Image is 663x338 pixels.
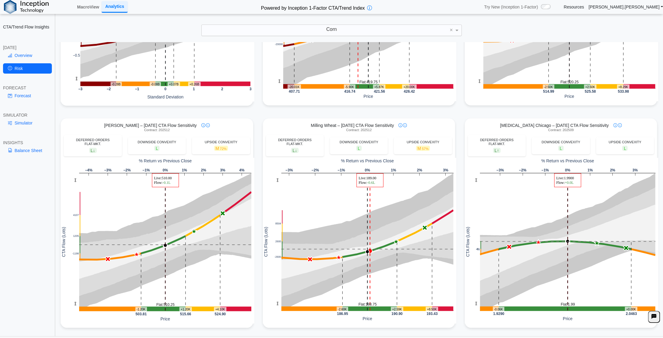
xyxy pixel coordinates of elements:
span: 57% [422,147,428,151]
a: Analytics [102,1,128,12]
span: L [622,146,628,151]
div: DOWNSIDE CONVEXITY [131,140,183,144]
div: FORECAST [3,85,52,91]
span: L [493,148,501,153]
img: info-icon.svg [398,123,402,127]
a: Risk [3,63,52,74]
div: UPSIDE CONVEXITY [195,140,247,144]
div: DOWNSIDE CONVEXITY [535,140,587,144]
img: info-icon.svg [201,123,205,127]
span: [PERSON_NAME] – [DATE] CTA Flow Sensitivity [104,123,196,128]
span: L [154,146,160,151]
img: info-icon.svg [613,123,617,127]
span: Contract: 202512 [346,128,372,132]
span: Contract: 202512 [144,128,169,132]
a: Overview [3,50,52,61]
a: Balance Sheet [3,145,52,156]
span: Corn [326,27,337,32]
span: ↓ [295,148,297,153]
span: M [416,146,430,151]
span: M [214,146,228,151]
span: [MEDICAL_DATA] Chicago – [DATE] CTA Flow Sensitivity [500,123,608,128]
span: Clear value [449,25,454,36]
span: L [356,146,362,151]
a: Simulator [3,118,52,128]
a: Resources [564,4,584,10]
span: Milling Wheat – [DATE] CTA Flow Sensitivity [311,123,394,128]
a: [PERSON_NAME].[PERSON_NAME] [588,4,663,10]
div: SIMULATOR [3,112,52,118]
h2: CTA/Trend Flow Insights [3,24,52,30]
h2: Powered by Inception 1-Factor CTA/Trend Index [259,3,367,12]
img: plus-icon.svg [403,123,407,127]
div: DOWNSIDE CONVEXITY [333,140,385,144]
div: DEFERRED ORDERS FLAT-MKT. [471,138,523,146]
span: Contract: 202509 [548,128,574,132]
span: L [89,148,97,153]
span: ↑ [497,148,499,153]
span: × [450,27,453,33]
div: [DATE] [3,45,52,50]
div: UPSIDE CONVEXITY [599,140,651,144]
span: 72% [220,147,226,151]
span: Try New (Inception 1-Factor) [484,4,538,10]
div: UPSIDE CONVEXITY [397,140,449,144]
a: MacroView [75,2,102,12]
img: plus-icon.svg [206,123,210,127]
div: INSIGHTS [3,140,52,145]
a: Forecast [3,91,52,101]
span: ↓ [93,148,95,153]
div: DEFERRED ORDERS FLAT-MKT. [269,138,321,146]
img: plus-icon.svg [618,123,622,127]
div: DEFERRED ORDERS FLAT-MKT. [67,138,119,146]
span: L [291,148,299,153]
span: L [558,146,564,151]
